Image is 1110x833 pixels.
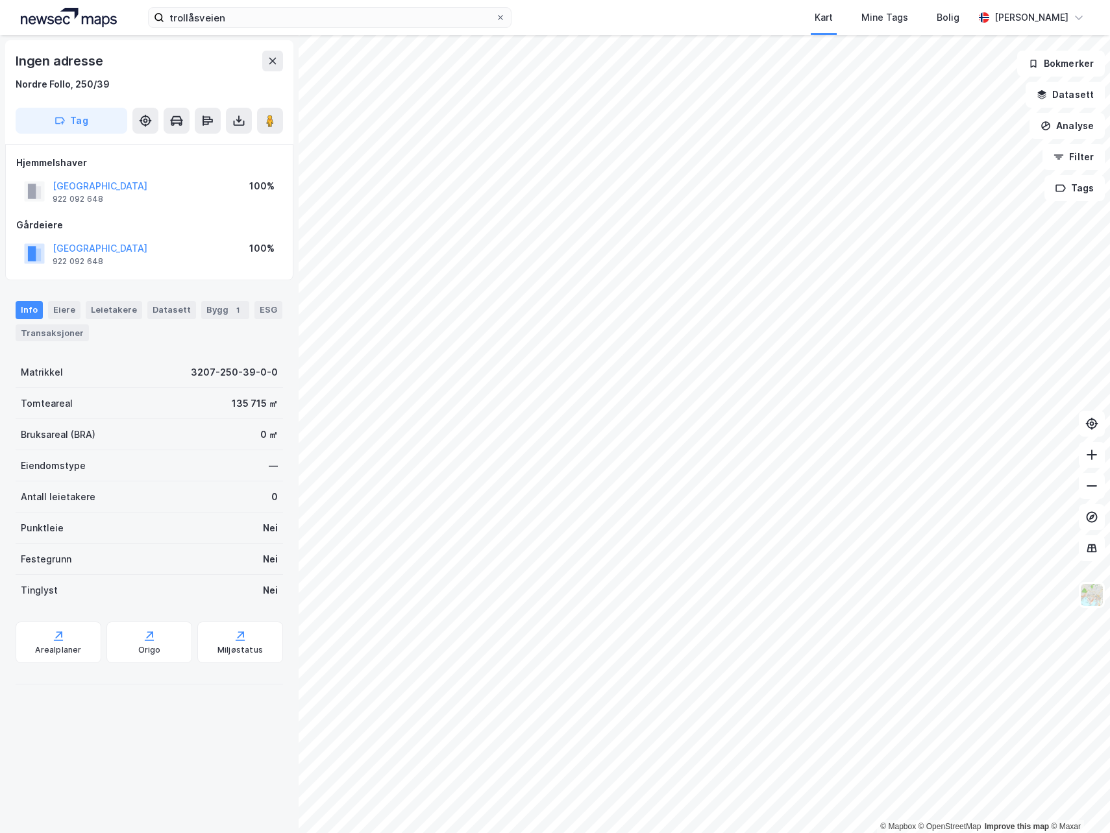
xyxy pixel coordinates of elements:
[260,427,278,442] div: 0 ㎡
[919,822,981,831] a: OpenStreetMap
[21,489,95,505] div: Antall leietakere
[269,458,278,474] div: —
[21,8,117,27] img: logo.a4113a55bc3d86da70a041830d287a7e.svg
[16,324,89,341] div: Transaksjoner
[191,365,278,380] div: 3207-250-39-0-0
[53,256,103,267] div: 922 092 648
[263,520,278,536] div: Nei
[271,489,278,505] div: 0
[937,10,959,25] div: Bolig
[1042,144,1105,170] button: Filter
[1017,51,1105,77] button: Bokmerker
[217,645,263,655] div: Miljøstatus
[232,396,278,411] div: 135 715 ㎡
[201,301,249,319] div: Bygg
[249,241,275,256] div: 100%
[21,583,58,598] div: Tinglyst
[1026,82,1105,108] button: Datasett
[16,108,127,134] button: Tag
[1045,771,1110,833] div: Kontrollprogram for chat
[994,10,1068,25] div: [PERSON_NAME]
[138,645,161,655] div: Origo
[254,301,282,319] div: ESG
[86,301,142,319] div: Leietakere
[985,822,1049,831] a: Improve this map
[48,301,80,319] div: Eiere
[16,77,110,92] div: Nordre Follo, 250/39
[1044,175,1105,201] button: Tags
[21,520,64,536] div: Punktleie
[880,822,916,831] a: Mapbox
[1079,583,1104,607] img: Z
[21,427,95,442] div: Bruksareal (BRA)
[16,301,43,319] div: Info
[16,217,282,233] div: Gårdeiere
[16,155,282,171] div: Hjemmelshaver
[263,583,278,598] div: Nei
[21,365,63,380] div: Matrikkel
[263,551,278,567] div: Nei
[231,304,244,317] div: 1
[147,301,196,319] div: Datasett
[861,10,908,25] div: Mine Tags
[35,645,81,655] div: Arealplaner
[815,10,833,25] div: Kart
[249,178,275,194] div: 100%
[16,51,105,71] div: Ingen adresse
[53,194,103,204] div: 922 092 648
[164,8,495,27] input: Søk på adresse, matrikkel, gårdeiere, leietakere eller personer
[1030,113,1105,139] button: Analyse
[21,458,86,474] div: Eiendomstype
[21,551,71,567] div: Festegrunn
[1045,771,1110,833] iframe: Chat Widget
[21,396,73,411] div: Tomteareal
